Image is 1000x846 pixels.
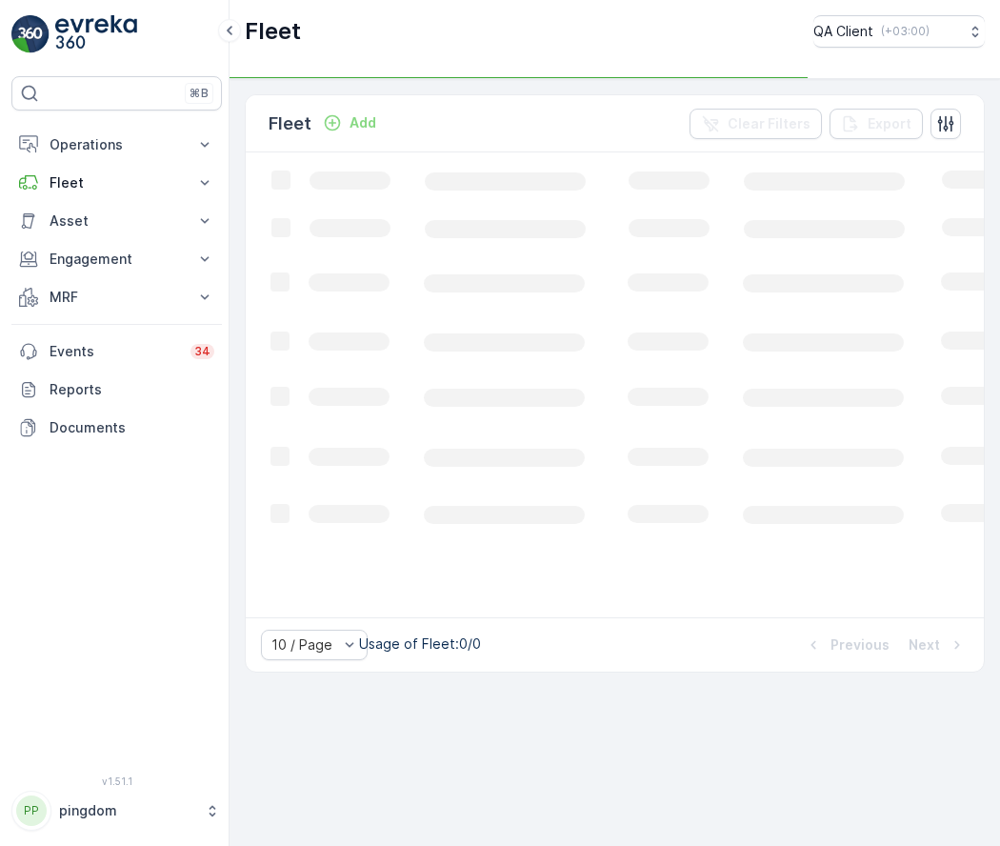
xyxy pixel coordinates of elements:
[315,111,384,134] button: Add
[830,635,890,655] p: Previous
[11,791,222,831] button: PPpingdom
[350,113,376,132] p: Add
[194,344,210,359] p: 34
[59,801,195,820] p: pingdom
[813,22,873,41] p: QA Client
[881,24,930,39] p: ( +03:00 )
[11,409,222,447] a: Documents
[50,135,184,154] p: Operations
[269,111,311,137] p: Fleet
[11,371,222,409] a: Reports
[245,16,301,47] p: Fleet
[813,15,985,48] button: QA Client(+03:00)
[50,418,214,437] p: Documents
[11,15,50,53] img: logo
[11,164,222,202] button: Fleet
[190,86,209,101] p: ⌘B
[50,288,184,307] p: MRF
[16,796,47,826] div: PP
[11,202,222,240] button: Asset
[11,332,222,371] a: Events34
[50,211,184,231] p: Asset
[11,278,222,316] button: MRF
[50,380,214,399] p: Reports
[907,634,969,656] button: Next
[11,240,222,278] button: Engagement
[868,114,911,133] p: Export
[50,173,184,192] p: Fleet
[359,634,481,654] p: Usage of Fleet : 0/0
[690,109,822,139] button: Clear Filters
[55,15,137,53] img: logo_light-DOdMpM7g.png
[830,109,923,139] button: Export
[50,250,184,269] p: Engagement
[909,635,940,655] p: Next
[50,342,179,361] p: Events
[728,114,810,133] p: Clear Filters
[11,126,222,164] button: Operations
[802,634,891,656] button: Previous
[11,775,222,787] span: v 1.51.1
